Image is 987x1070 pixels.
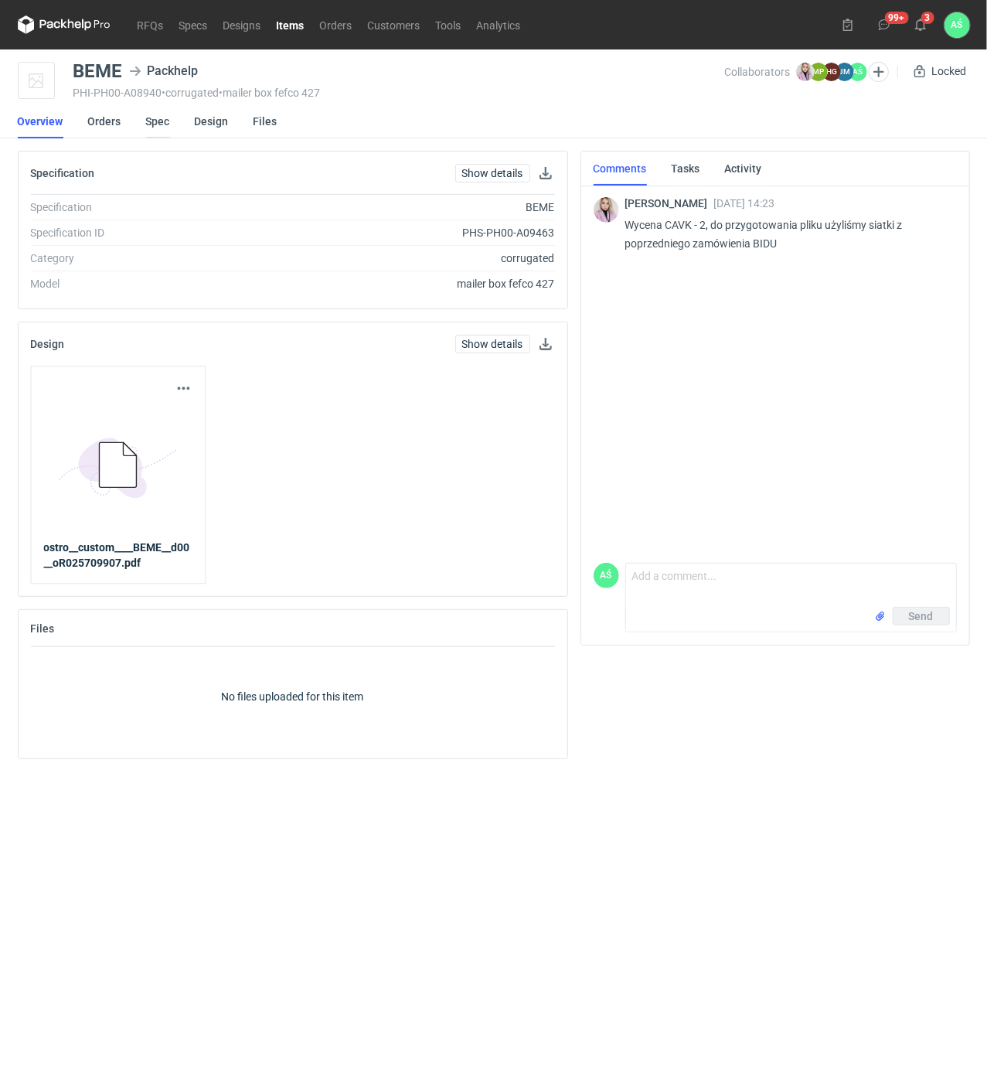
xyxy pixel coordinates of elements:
[31,622,55,635] h2: Files
[428,15,469,34] a: Tools
[162,87,220,99] span: • corrugated
[43,540,192,571] a: ostro__custom____BEME__d00__oR025709907.pdf
[220,87,321,99] span: • mailer box fefco 427
[536,335,555,353] button: Download design
[31,338,65,350] h2: Design
[360,15,428,34] a: Customers
[43,542,189,570] strong: ostro__custom____BEME__d00__oR025709907.pdf
[31,167,95,179] h2: Specification
[909,611,934,622] span: Send
[469,15,529,34] a: Analytics
[31,276,240,291] div: Model
[849,63,867,81] figcaption: AŚ
[672,152,700,186] a: Tasks
[594,563,619,588] div: Adrian Świerżewski
[129,62,199,80] div: Packhelp
[240,250,555,266] div: corrugated
[18,104,63,138] a: Overview
[31,225,240,240] div: Specification ID
[910,62,970,80] div: Locked
[594,152,647,186] a: Comments
[254,104,277,138] a: Files
[195,104,229,138] a: Design
[222,689,364,704] p: No files uploaded for this item
[625,197,714,210] span: [PERSON_NAME]
[625,216,944,253] p: Wycena CAVK - 2, do przygotowania pliku użyliśmy siatki z poprzedniego zamówienia BIDU
[73,87,725,99] div: PHI-PH00-A08940
[594,197,619,223] img: Klaudia Wiśniewska
[908,12,933,37] button: 3
[822,63,841,81] figcaption: HG
[146,104,170,138] a: Spec
[88,104,121,138] a: Orders
[714,197,775,210] span: [DATE] 14:23
[836,63,854,81] figcaption: JM
[312,15,360,34] a: Orders
[31,250,240,266] div: Category
[240,225,555,240] div: PHS-PH00-A09463
[174,380,192,398] button: Actions
[269,15,312,34] a: Items
[872,12,897,37] button: 99+
[73,62,123,80] div: BEME
[216,15,269,34] a: Designs
[725,152,762,186] a: Activity
[944,12,970,38] div: Adrian Świerżewski
[172,15,216,34] a: Specs
[240,276,555,291] div: mailer box fefco 427
[455,335,530,353] a: Show details
[240,199,555,215] div: BEME
[893,607,950,625] button: Send
[868,62,888,82] button: Edit collaborators
[594,563,619,588] figcaption: AŚ
[536,164,555,182] button: Download specification
[809,63,828,81] figcaption: MP
[944,12,970,38] button: AŚ
[31,199,240,215] div: Specification
[130,15,172,34] a: RFQs
[18,15,111,34] svg: Packhelp Pro
[724,66,790,78] span: Collaborators
[455,164,530,182] a: Show details
[796,63,815,81] img: Klaudia Wiśniewska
